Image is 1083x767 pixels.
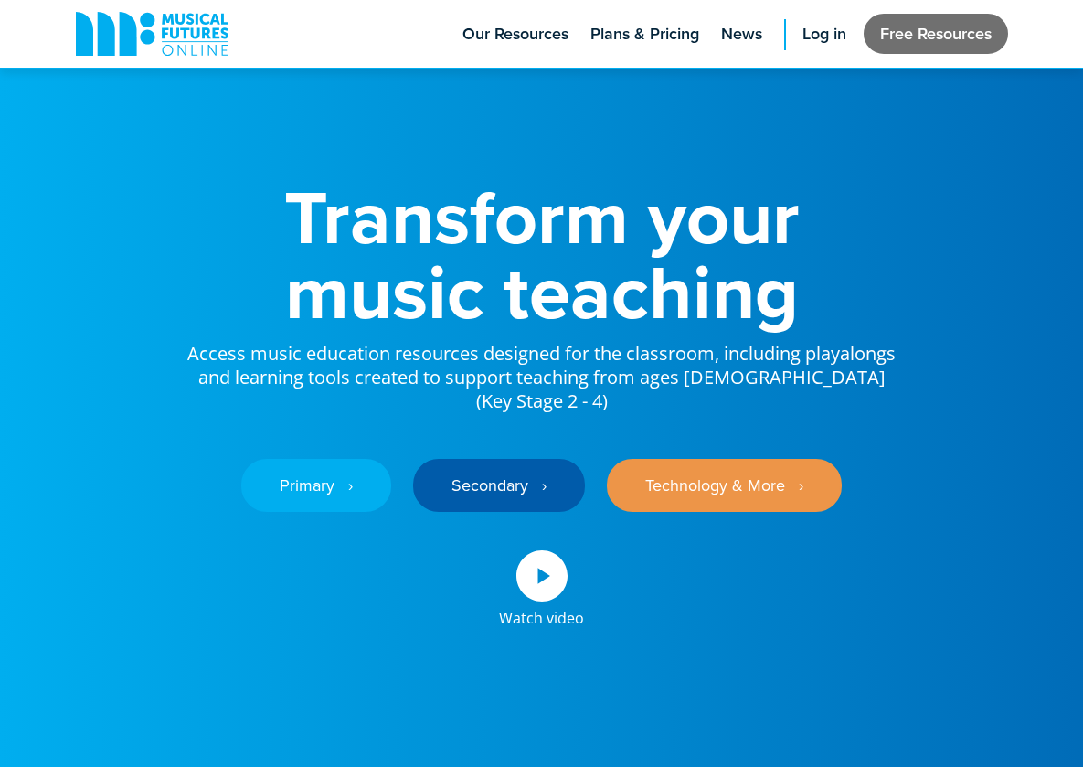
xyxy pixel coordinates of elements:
[186,179,898,329] h1: Transform your music teaching
[590,22,699,47] span: Plans & Pricing
[499,602,584,625] div: Watch video
[864,14,1008,54] a: Free Resources
[802,22,846,47] span: Log in
[721,22,762,47] span: News
[607,459,842,512] a: Technology & More ‎‏‏‎ ‎ ›
[186,329,898,413] p: Access music education resources designed for the classroom, including playalongs and learning to...
[241,459,391,512] a: Primary ‎‏‏‎ ‎ ›
[413,459,585,512] a: Secondary ‎‏‏‎ ‎ ›
[462,22,568,47] span: Our Resources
